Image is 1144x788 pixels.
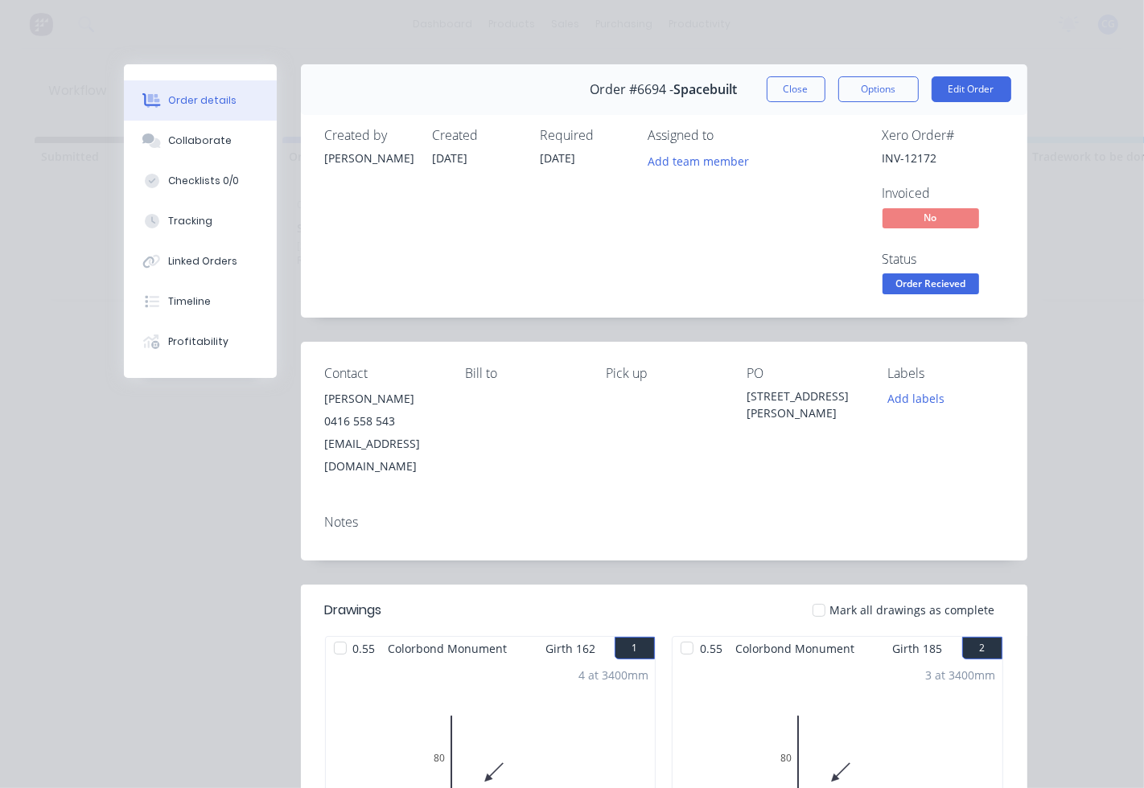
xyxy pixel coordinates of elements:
[168,214,212,228] div: Tracking
[325,410,440,433] div: 0416 558 543
[729,637,861,660] span: Colorbond Monument
[545,637,595,660] span: Girth 162
[747,366,862,381] div: PO
[325,601,382,620] div: Drawings
[168,294,211,309] div: Timeline
[883,208,979,228] span: No
[591,82,674,97] span: Order #6694 -
[124,241,277,281] button: Linked Orders
[838,76,919,102] button: Options
[607,366,722,381] div: Pick up
[433,128,521,143] div: Created
[325,388,440,410] div: [PERSON_NAME]
[615,637,655,659] button: 1
[883,273,979,298] button: Order Recieved
[466,366,581,381] div: Bill to
[124,121,277,161] button: Collaborate
[168,334,228,349] div: Profitability
[693,637,729,660] span: 0.55
[325,515,1003,530] div: Notes
[879,388,953,409] button: Add labels
[648,150,758,171] button: Add team member
[168,254,237,269] div: Linked Orders
[932,76,1011,102] button: Edit Order
[639,150,757,171] button: Add team member
[433,150,468,166] span: [DATE]
[124,201,277,241] button: Tracking
[124,80,277,121] button: Order details
[767,76,825,102] button: Close
[541,128,629,143] div: Required
[347,637,382,660] span: 0.55
[325,388,440,478] div: [PERSON_NAME]0416 558 543[EMAIL_ADDRESS][DOMAIN_NAME]
[124,161,277,201] button: Checklists 0/0
[325,433,440,478] div: [EMAIL_ADDRESS][DOMAIN_NAME]
[325,366,440,381] div: Contact
[883,273,979,293] span: Order Recieved
[541,150,576,166] span: [DATE]
[747,388,862,421] div: [STREET_ADDRESS][PERSON_NAME]
[888,366,1003,381] div: Labels
[168,93,237,108] div: Order details
[893,637,943,660] span: Girth 185
[124,281,277,322] button: Timeline
[168,174,239,188] div: Checklists 0/0
[325,128,414,143] div: Created by
[883,128,1003,143] div: Xero Order #
[883,252,1003,267] div: Status
[830,601,995,618] span: Mark all drawings as complete
[883,150,1003,166] div: INV-12172
[382,637,514,660] span: Colorbond Monument
[674,82,738,97] span: Spacebuilt
[926,667,996,683] div: 3 at 3400mm
[962,637,1002,659] button: 2
[883,186,1003,201] div: Invoiced
[124,322,277,362] button: Profitability
[325,150,414,166] div: [PERSON_NAME]
[578,667,648,683] div: 4 at 3400mm
[168,133,232,148] div: Collaborate
[648,128,809,143] div: Assigned to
